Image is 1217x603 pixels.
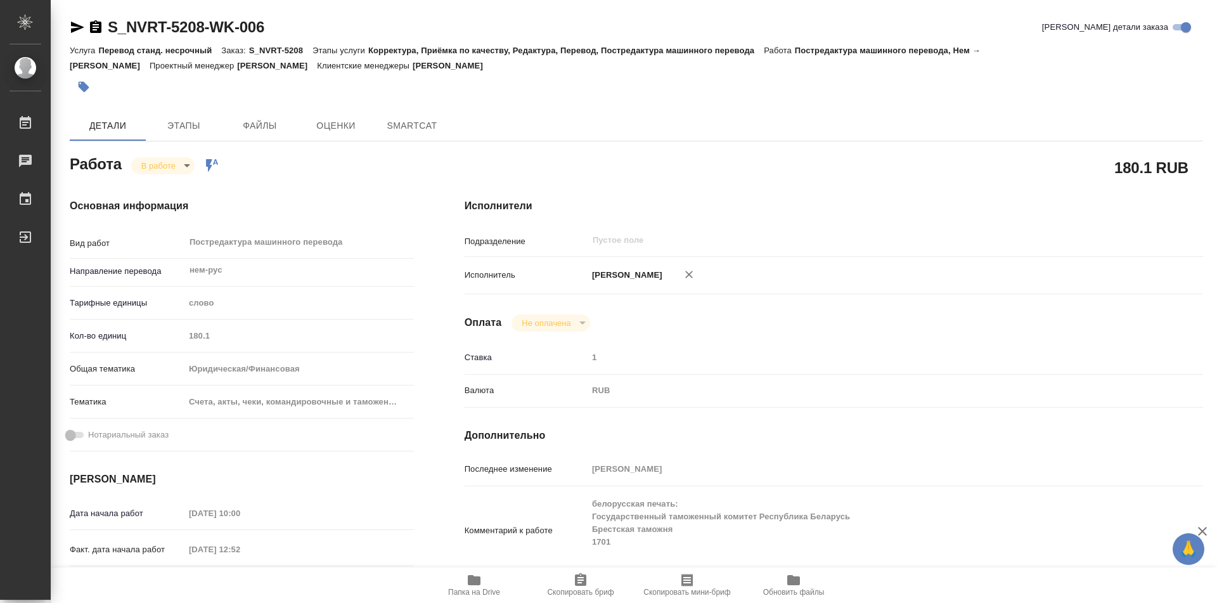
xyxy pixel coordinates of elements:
p: Услуга [70,46,98,55]
textarea: белорусская печать: Государственный таможенный комитет Республика Беларусь Брестская таможня 1701 [588,493,1142,566]
p: Тематика [70,396,184,408]
p: Заказ: [221,46,248,55]
button: Скопировать ссылку [88,20,103,35]
input: Пустое поле [591,233,1112,248]
div: Счета, акты, чеки, командировочные и таможенные документы [184,391,414,413]
p: Комментарий к работе [465,524,588,537]
p: [PERSON_NAME] [413,61,493,70]
p: Направление перевода [70,265,184,278]
span: Нотариальный заказ [88,429,169,441]
p: Этапы услуги [312,46,368,55]
p: Валюта [465,384,588,397]
p: Последнее изменение [465,463,588,476]
input: Пустое поле [588,348,1142,366]
button: Обновить файлы [740,567,847,603]
span: Скопировать мини-бриф [643,588,730,597]
div: Юридическая/Финансовая [184,358,414,380]
p: Дата начала работ [70,507,184,520]
p: Факт. дата начала работ [70,543,184,556]
p: Подразделение [465,235,588,248]
div: В работе [512,314,589,332]
p: [PERSON_NAME] [237,61,317,70]
h4: Основная информация [70,198,414,214]
input: Пустое поле [184,504,295,522]
button: Добавить тэг [70,73,98,101]
button: Не оплачена [518,318,574,328]
p: Перевод станд. несрочный [98,46,221,55]
p: Исполнитель [465,269,588,282]
p: Тарифные единицы [70,297,184,309]
input: Пустое поле [588,460,1142,478]
p: Общая тематика [70,363,184,375]
button: Удалить исполнителя [675,261,703,289]
h4: [PERSON_NAME] [70,472,414,487]
span: Этапы [153,118,214,134]
div: В работе [131,157,195,174]
h4: Исполнители [465,198,1203,214]
h4: Оплата [465,315,502,330]
p: S_NVRT-5208 [249,46,312,55]
button: В работе [138,160,179,171]
span: SmartCat [382,118,442,134]
p: Ставка [465,351,588,364]
input: Пустое поле [184,327,414,345]
button: Скопировать мини-бриф [634,567,740,603]
p: Корректура, Приёмка по качеству, Редактура, Перевод, Постредактура машинного перевода [368,46,764,55]
span: Скопировать бриф [547,588,614,597]
span: Детали [77,118,138,134]
h4: Дополнительно [465,428,1203,443]
span: [PERSON_NAME] детали заказа [1042,21,1168,34]
p: Проектный менеджер [150,61,237,70]
span: Папка на Drive [448,588,500,597]
p: Кол-во единиц [70,330,184,342]
span: Обновить файлы [763,588,825,597]
div: слово [184,292,414,314]
button: Папка на Drive [421,567,527,603]
input: Пустое поле [184,540,295,559]
p: Вид работ [70,237,184,250]
div: RUB [588,380,1142,401]
button: 🙏 [1173,533,1204,565]
span: 🙏 [1178,536,1199,562]
h2: 180.1 RUB [1114,157,1188,178]
button: Скопировать бриф [527,567,634,603]
span: Файлы [229,118,290,134]
p: Клиентские менеджеры [317,61,413,70]
p: Работа [764,46,795,55]
p: [PERSON_NAME] [588,269,662,282]
span: Оценки [306,118,366,134]
h2: Работа [70,152,122,174]
a: S_NVRT-5208-WK-006 [108,18,264,36]
button: Скопировать ссылку для ЯМессенджера [70,20,85,35]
